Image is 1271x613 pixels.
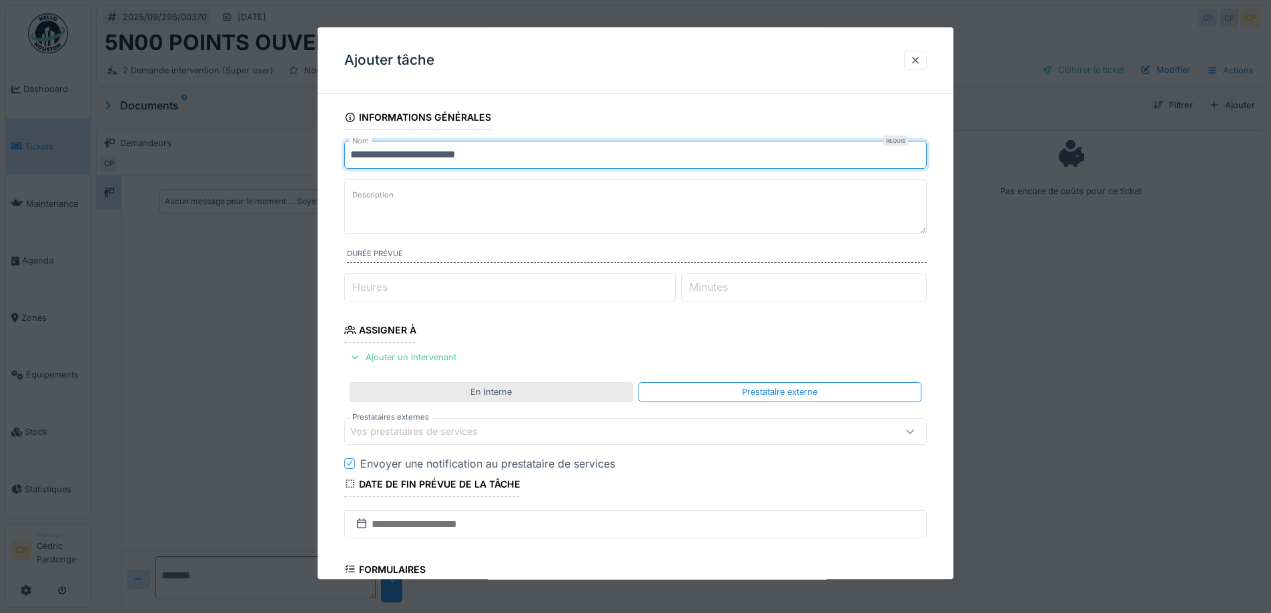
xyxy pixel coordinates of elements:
h3: Ajouter tâche [344,52,434,69]
label: Durée prévue [347,249,927,263]
div: Envoyer une notification au prestataire de services [360,456,615,472]
div: Requis [883,135,908,146]
div: Assigner à [344,320,416,343]
div: Prestataire externe [742,386,817,399]
label: Minutes [687,279,731,295]
div: Vos prestataires de services [350,424,496,439]
label: Prestataires externes [350,412,432,423]
div: En interne [470,386,512,399]
div: Ajouter un intervenant [344,349,462,367]
label: Heures [350,279,390,295]
label: Nom [350,135,372,147]
div: Informations générales [344,107,491,130]
label: Description [350,187,396,204]
div: Formulaires [344,560,426,582]
div: Date de fin prévue de la tâche [344,474,520,497]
